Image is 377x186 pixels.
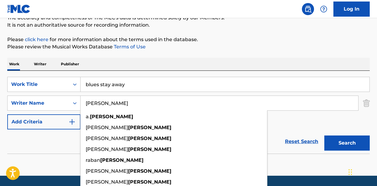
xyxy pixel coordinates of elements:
img: help [320,5,327,13]
strong: [PERSON_NAME] [128,135,171,141]
strong: [PERSON_NAME] [128,168,171,174]
span: [PERSON_NAME] [86,135,128,141]
iframe: Chat Widget [347,157,377,186]
div: Drag [349,163,352,181]
span: raban [86,157,100,163]
img: MLC Logo [7,5,31,13]
a: Terms of Use [113,44,146,50]
strong: [PERSON_NAME] [128,146,171,152]
span: [PERSON_NAME] [86,168,128,174]
a: click here [25,37,48,42]
p: Please review the Musical Works Database [7,43,370,51]
a: Reset Search [282,135,321,148]
button: Search [324,135,370,151]
a: Log In [333,2,370,17]
span: a. [86,114,90,119]
p: It is not an authoritative source for recording information. [7,21,370,29]
a: Public Search [302,3,314,15]
div: Work Title [11,81,66,88]
img: Delete Criterion [363,96,370,111]
div: Help [318,3,330,15]
p: Writer [32,58,48,70]
strong: [PERSON_NAME] [90,114,133,119]
button: Add Criteria [7,114,81,129]
img: 9d2ae6d4665cec9f34b9.svg [68,118,76,126]
span: [PERSON_NAME] [86,125,128,130]
div: Writer Name [11,100,66,107]
p: Publisher [59,58,81,70]
span: [PERSON_NAME] [86,179,128,185]
p: Please for more information about the terms used in the database. [7,36,370,43]
strong: [PERSON_NAME] [128,179,171,185]
strong: [PERSON_NAME] [128,125,171,130]
span: [PERSON_NAME] [86,146,128,152]
p: Work [7,58,21,70]
form: Search Form [7,77,370,154]
strong: [PERSON_NAME] [100,157,144,163]
img: search [304,5,312,13]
